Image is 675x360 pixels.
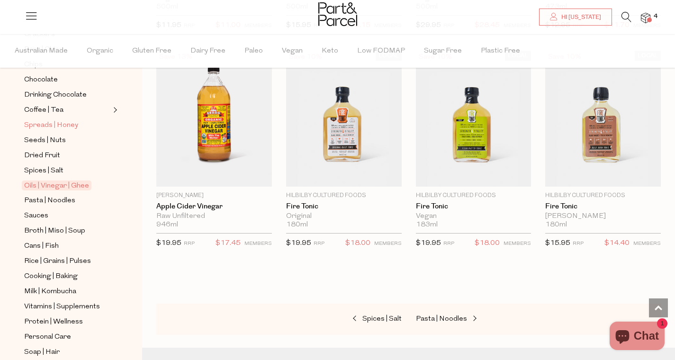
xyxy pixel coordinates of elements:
p: Hilbilby Cultured Foods [286,191,402,200]
a: Oils | Vinegar | Ghee [24,180,110,191]
span: $14.40 [604,237,630,250]
span: Pasta | Noodles [416,315,467,323]
span: Paleo [244,35,263,68]
a: Vitamins | Supplements [24,301,110,313]
span: Sugar Free [424,35,462,68]
span: Keto [322,35,338,68]
a: Dried Fruit [24,150,110,162]
span: $19.95 [416,240,441,247]
small: MEMBERS [633,241,661,246]
a: Cans | Fish [24,240,110,252]
span: Personal Care [24,332,71,343]
small: RRP [573,241,584,246]
small: MEMBERS [504,241,531,246]
a: Personal Care [24,331,110,343]
span: Plastic Free [481,35,520,68]
span: Low FODMAP [357,35,405,68]
button: Expand/Collapse Coffee | Tea [111,104,117,116]
small: MEMBERS [374,241,402,246]
span: Soap | Hair [24,347,60,358]
div: [PERSON_NAME] [545,212,661,221]
a: Soap | Hair [24,346,110,358]
span: Hi [US_STATE] [559,13,601,21]
span: Protein | Wellness [24,316,83,328]
span: Spices | Salt [24,165,63,177]
span: Spices | Salt [362,315,402,323]
small: RRP [443,241,454,246]
span: Cooking | Baking [24,271,78,282]
span: Dried Fruit [24,150,60,162]
a: Chocolate [24,74,110,86]
a: Spices | Salt [24,165,110,177]
span: 180ml [545,221,567,229]
span: Vegan [282,35,303,68]
a: Pasta | Noodles [24,195,110,207]
small: RRP [184,241,195,246]
p: [PERSON_NAME] [156,191,272,200]
span: 946ml [156,221,178,229]
span: $19.95 [286,240,311,247]
a: Fire Tonic [545,202,661,211]
a: Hi [US_STATE] [539,9,612,26]
span: Chocolate [24,74,58,86]
span: Spreads | Honey [24,120,78,131]
span: 180ml [286,221,308,229]
a: Milk | Kombucha [24,286,110,297]
img: Fire Tonic [286,50,402,187]
span: Seeds | Nuts [24,135,66,146]
span: Rice | Grains | Pulses [24,256,91,267]
span: 4 [651,12,660,21]
span: Australian Made [15,35,68,68]
div: Original [286,212,402,221]
span: Drinking Chocolate [24,90,87,101]
a: Drinking Chocolate [24,89,110,101]
span: $18.00 [475,237,500,250]
span: Broth | Miso | Soup [24,225,85,237]
span: Pasta | Noodles [24,195,75,207]
a: Rice | Grains | Pulses [24,255,110,267]
inbox-online-store-chat: Shopify online store chat [607,322,667,352]
a: Protein | Wellness [24,316,110,328]
a: Apple Cider Vinegar [156,202,272,211]
p: Hilbilby Cultured Foods [545,191,661,200]
div: Vegan [416,212,531,221]
p: Hilbilby Cultured Foods [416,191,531,200]
a: Broth | Miso | Soup [24,225,110,237]
a: 4 [641,13,650,23]
a: Fire Tonic [416,202,531,211]
a: Sauces [24,210,110,222]
img: Fire Tonic [416,50,531,187]
span: Oils | Vinegar | Ghee [22,180,91,190]
span: Coffee | Tea [24,105,63,116]
span: $18.00 [345,237,370,250]
span: Cans | Fish [24,241,59,252]
span: $15.95 [545,240,570,247]
a: Spreads | Honey [24,119,110,131]
span: Organic [87,35,113,68]
span: $19.95 [156,240,181,247]
a: Spices | Salt [307,313,402,325]
span: $17.45 [216,237,241,250]
a: Fire Tonic [286,202,402,211]
span: 183ml [416,221,438,229]
span: Vitamins | Supplements [24,301,100,313]
small: RRP [314,241,324,246]
img: Fire Tonic [545,50,661,187]
a: Pasta | Noodles [416,313,511,325]
div: Raw Unfiltered [156,212,272,221]
img: Part&Parcel [318,2,357,26]
small: MEMBERS [244,241,272,246]
span: Dairy Free [190,35,225,68]
span: Sauces [24,210,48,222]
a: Seeds | Nuts [24,135,110,146]
a: Coffee | Tea [24,104,110,116]
a: Cooking | Baking [24,270,110,282]
span: Milk | Kombucha [24,286,76,297]
img: Apple Cider Vinegar [156,50,272,187]
span: Gluten Free [132,35,171,68]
